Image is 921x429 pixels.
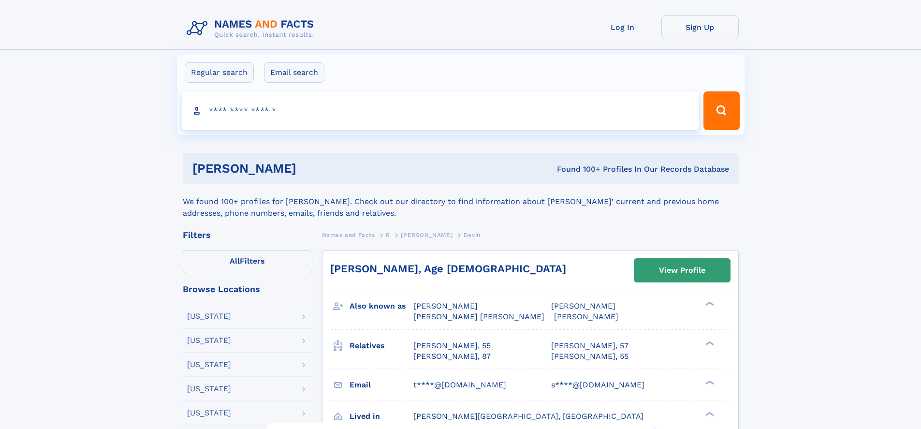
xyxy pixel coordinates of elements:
[350,338,413,354] h3: Relatives
[183,285,312,294] div: Browse Locations
[183,184,739,219] div: We found 100+ profiles for [PERSON_NAME]. Check out our directory to find information about [PERS...
[584,15,661,39] a: Log In
[322,229,375,241] a: Names and Facts
[413,351,491,362] a: [PERSON_NAME], 87
[703,91,739,130] button: Search Button
[350,408,413,425] h3: Lived in
[230,256,240,266] span: All
[634,259,730,282] a: View Profile
[464,232,481,238] span: Devin
[183,15,322,42] img: Logo Names and Facts
[661,15,739,39] a: Sign Up
[401,229,453,241] a: [PERSON_NAME]
[187,385,231,393] div: [US_STATE]
[187,337,231,344] div: [US_STATE]
[703,340,715,346] div: ❯
[551,351,629,362] a: [PERSON_NAME], 55
[413,301,478,311] span: [PERSON_NAME]
[182,91,700,130] input: search input
[659,259,705,281] div: View Profile
[187,409,231,417] div: [US_STATE]
[187,312,231,320] div: [US_STATE]
[703,411,715,417] div: ❯
[350,298,413,314] h3: Also known as
[386,232,390,238] span: R
[183,250,312,273] label: Filters
[426,164,729,175] div: Found 100+ Profiles In Our Records Database
[703,379,715,385] div: ❯
[413,340,491,351] a: [PERSON_NAME], 55
[401,232,453,238] span: [PERSON_NAME]
[192,163,427,175] h1: [PERSON_NAME]
[264,62,324,83] label: Email search
[350,377,413,393] h3: Email
[183,231,312,239] div: Filters
[413,312,544,321] span: [PERSON_NAME] [PERSON_NAME]
[330,263,566,275] a: [PERSON_NAME], Age [DEMOGRAPHIC_DATA]
[554,312,618,321] span: [PERSON_NAME]
[551,301,615,311] span: [PERSON_NAME]
[185,62,254,83] label: Regular search
[551,340,629,351] a: [PERSON_NAME], 57
[187,361,231,369] div: [US_STATE]
[703,301,715,307] div: ❯
[413,412,643,421] span: [PERSON_NAME][GEOGRAPHIC_DATA], [GEOGRAPHIC_DATA]
[386,229,390,241] a: R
